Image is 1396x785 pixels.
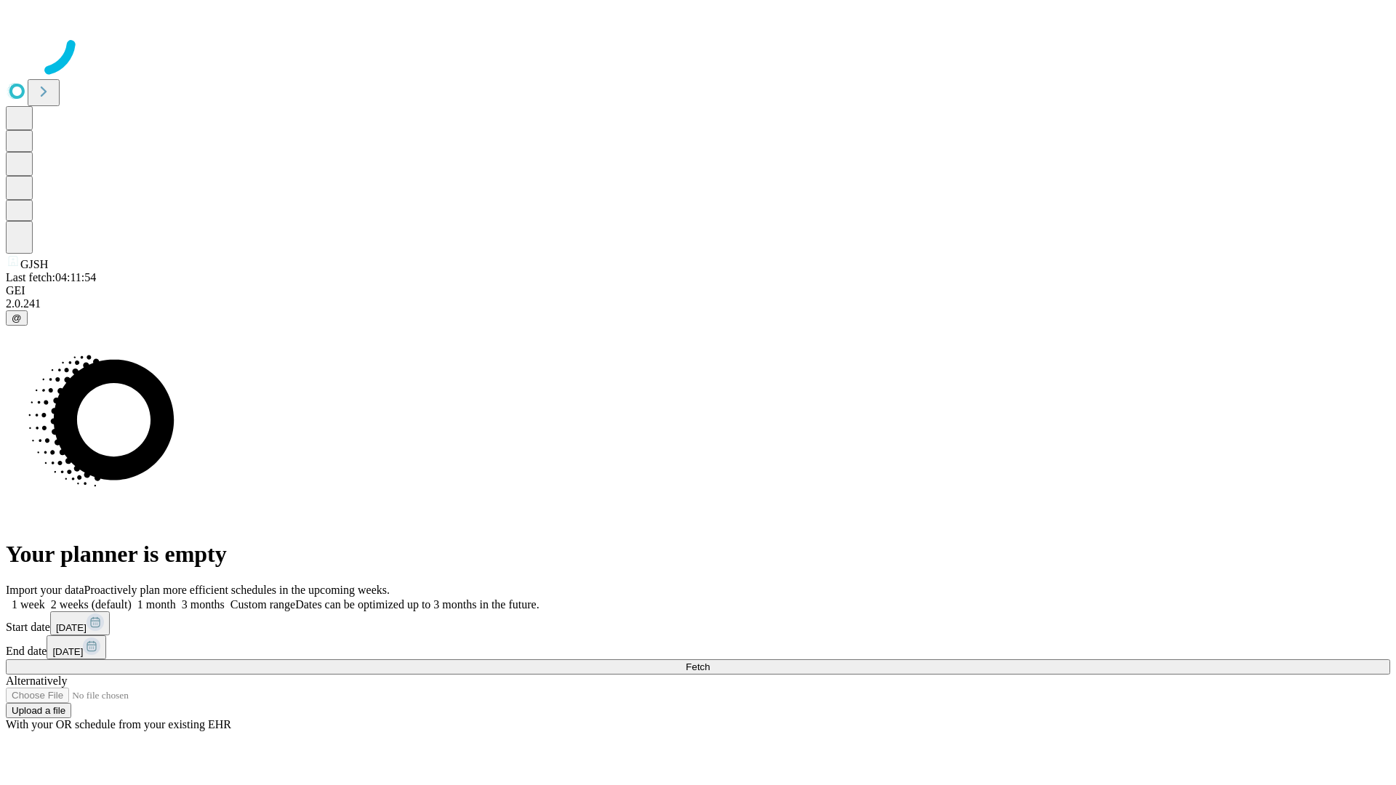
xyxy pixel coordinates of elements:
[51,598,132,611] span: 2 weeks (default)
[6,584,84,596] span: Import your data
[182,598,225,611] span: 3 months
[20,258,48,270] span: GJSH
[6,675,67,687] span: Alternatively
[230,598,295,611] span: Custom range
[6,284,1390,297] div: GEI
[50,611,110,635] button: [DATE]
[6,271,96,283] span: Last fetch: 04:11:54
[6,611,1390,635] div: Start date
[6,659,1390,675] button: Fetch
[295,598,539,611] span: Dates can be optimized up to 3 months in the future.
[6,541,1390,568] h1: Your planner is empty
[56,622,87,633] span: [DATE]
[6,703,71,718] button: Upload a file
[12,598,45,611] span: 1 week
[12,313,22,323] span: @
[47,635,106,659] button: [DATE]
[6,297,1390,310] div: 2.0.241
[6,310,28,326] button: @
[137,598,176,611] span: 1 month
[84,584,390,596] span: Proactively plan more efficient schedules in the upcoming weeks.
[6,718,231,730] span: With your OR schedule from your existing EHR
[52,646,83,657] span: [DATE]
[686,661,710,672] span: Fetch
[6,635,1390,659] div: End date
